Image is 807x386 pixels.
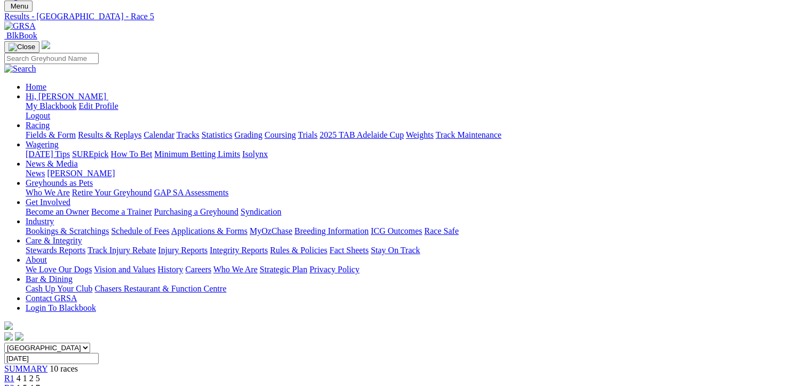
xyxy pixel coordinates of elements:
[26,265,803,274] div: About
[47,169,115,178] a: [PERSON_NAME]
[26,101,803,121] div: Hi, [PERSON_NAME]
[235,130,262,139] a: Grading
[26,207,89,216] a: Become an Owner
[111,149,153,159] a: How To Bet
[26,207,803,217] div: Get Involved
[15,332,23,341] img: twitter.svg
[157,265,183,274] a: History
[79,101,118,111] a: Edit Profile
[26,101,77,111] a: My Blackbook
[26,226,803,236] div: Industry
[298,130,317,139] a: Trials
[111,226,169,235] a: Schedule of Fees
[4,364,47,373] a: SUMMARY
[26,246,803,255] div: Care & Integrity
[26,159,78,168] a: News & Media
[6,31,37,40] span: BlkBook
[260,265,307,274] a: Strategic Plan
[26,198,70,207] a: Get Involved
[171,226,247,235] a: Applications & Forms
[26,169,45,178] a: News
[26,284,803,294] div: Bar & Dining
[4,64,36,74] img: Search
[17,374,40,383] span: 4 1 2 5
[9,43,35,51] img: Close
[26,284,92,293] a: Cash Up Your Club
[265,130,296,139] a: Coursing
[26,92,108,101] a: Hi, [PERSON_NAME]
[210,246,268,255] a: Integrity Reports
[213,265,258,274] a: Who We Are
[319,130,404,139] a: 2025 TAB Adelaide Cup
[309,265,359,274] a: Privacy Policy
[154,207,238,216] a: Purchasing a Greyhound
[26,92,106,101] span: Hi, [PERSON_NAME]
[72,149,108,159] a: SUREpick
[26,236,82,245] a: Care & Integrity
[26,149,803,159] div: Wagering
[4,41,39,53] button: Toggle navigation
[87,246,156,255] a: Track Injury Rebate
[424,226,458,235] a: Race Safe
[154,149,240,159] a: Minimum Betting Limits
[154,188,229,197] a: GAP SA Assessments
[11,2,28,10] span: Menu
[371,226,422,235] a: ICG Outcomes
[4,12,803,21] a: Results - [GEOGRAPHIC_DATA] - Race 5
[26,130,803,140] div: Racing
[158,246,207,255] a: Injury Reports
[26,178,93,187] a: Greyhounds as Pets
[26,265,92,274] a: We Love Our Dogs
[50,364,78,373] span: 10 races
[78,130,141,139] a: Results & Replays
[26,188,803,198] div: Greyhounds as Pets
[4,374,14,383] a: R1
[4,31,37,40] a: BlkBook
[4,1,33,12] button: Toggle navigation
[241,207,281,216] a: Syndication
[242,149,268,159] a: Isolynx
[143,130,174,139] a: Calendar
[4,332,13,341] img: facebook.svg
[4,21,36,31] img: GRSA
[26,217,54,226] a: Industry
[270,246,327,255] a: Rules & Policies
[26,274,73,283] a: Bar & Dining
[26,140,59,149] a: Wagering
[26,149,70,159] a: [DATE] Tips
[26,111,50,120] a: Logout
[371,246,420,255] a: Stay On Track
[330,246,369,255] a: Fact Sheets
[26,246,85,255] a: Stewards Reports
[406,130,434,139] a: Weights
[42,41,50,49] img: logo-grsa-white.png
[4,53,99,64] input: Search
[26,188,70,197] a: Who We Are
[26,130,76,139] a: Fields & Form
[26,82,46,91] a: Home
[436,130,501,139] a: Track Maintenance
[26,121,50,130] a: Racing
[94,284,226,293] a: Chasers Restaurant & Function Centre
[177,130,199,139] a: Tracks
[26,169,803,178] div: News & Media
[4,353,99,364] input: Select date
[185,265,211,274] a: Careers
[202,130,233,139] a: Statistics
[26,294,77,303] a: Contact GRSA
[4,321,13,330] img: logo-grsa-white.png
[94,265,155,274] a: Vision and Values
[72,188,152,197] a: Retire Your Greyhound
[26,226,109,235] a: Bookings & Scratchings
[250,226,292,235] a: MyOzChase
[26,255,47,264] a: About
[294,226,369,235] a: Breeding Information
[91,207,152,216] a: Become a Trainer
[26,303,96,312] a: Login To Blackbook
